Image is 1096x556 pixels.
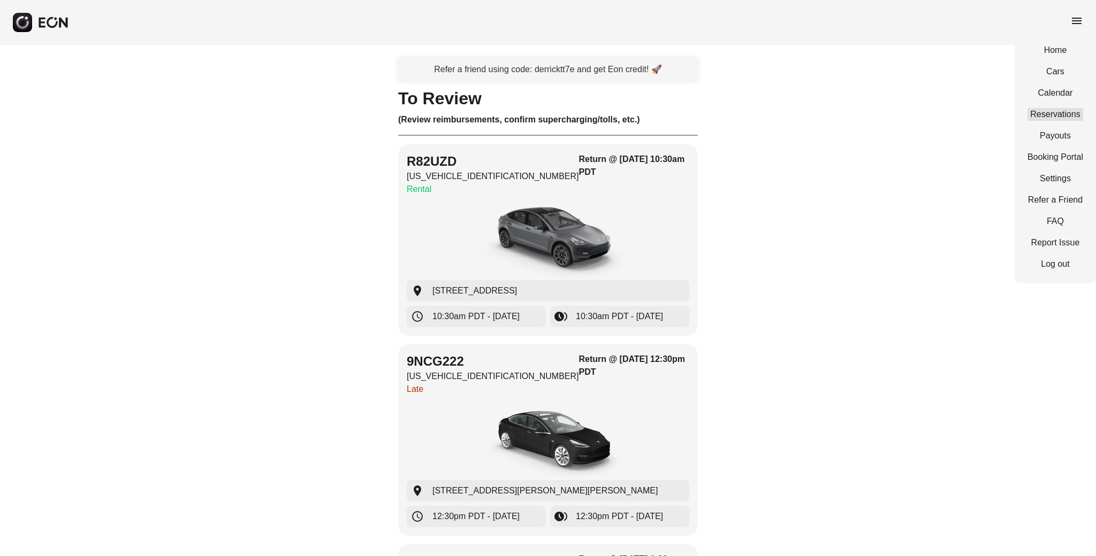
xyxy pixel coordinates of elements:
[411,284,424,297] span: location_on
[1027,172,1083,185] a: Settings
[1027,44,1083,57] a: Home
[432,310,520,323] span: 10:30am PDT - [DATE]
[468,400,628,480] img: car
[576,310,663,323] span: 10:30am PDT - [DATE]
[579,153,689,179] h3: Return @ [DATE] 10:30am PDT
[468,200,628,280] img: car
[554,310,567,323] span: browse_gallery
[1027,129,1083,142] a: Payouts
[432,510,520,523] span: 12:30pm PDT - [DATE]
[1027,236,1083,249] a: Report Issue
[1027,108,1083,121] a: Reservations
[411,510,424,523] span: schedule
[398,113,698,126] h3: (Review reimbursements, confirm supercharging/tolls, etc.)
[1027,215,1083,228] a: FAQ
[576,510,663,523] span: 12:30pm PDT - [DATE]
[407,153,579,170] h2: R82UZD
[411,484,424,497] span: location_on
[398,144,698,336] button: R82UZD[US_VEHICLE_IDENTIFICATION_NUMBER]RentalReturn @ [DATE] 10:30am PDTcar[STREET_ADDRESS]10:30...
[1027,87,1083,99] a: Calendar
[398,344,698,536] button: 9NCG222[US_VEHICLE_IDENTIFICATION_NUMBER]LateReturn @ [DATE] 12:30pm PDTcar[STREET_ADDRESS][PERSO...
[407,383,579,396] p: Late
[579,353,689,379] h3: Return @ [DATE] 12:30pm PDT
[398,58,698,81] a: Refer a friend using code: derricktt7e and get Eon credit! 🚀
[407,353,579,370] h2: 9NCG222
[432,484,658,497] span: [STREET_ADDRESS][PERSON_NAME][PERSON_NAME]
[407,370,579,383] p: [US_VEHICLE_IDENTIFICATION_NUMBER]
[432,284,517,297] span: [STREET_ADDRESS]
[1027,194,1083,206] a: Refer a Friend
[1070,14,1083,27] span: menu
[554,510,567,523] span: browse_gallery
[407,170,579,183] p: [US_VEHICLE_IDENTIFICATION_NUMBER]
[407,183,579,196] p: Rental
[1027,258,1083,271] a: Log out
[398,92,698,105] h1: To Review
[1027,65,1083,78] a: Cars
[1027,151,1083,164] a: Booking Portal
[411,310,424,323] span: schedule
